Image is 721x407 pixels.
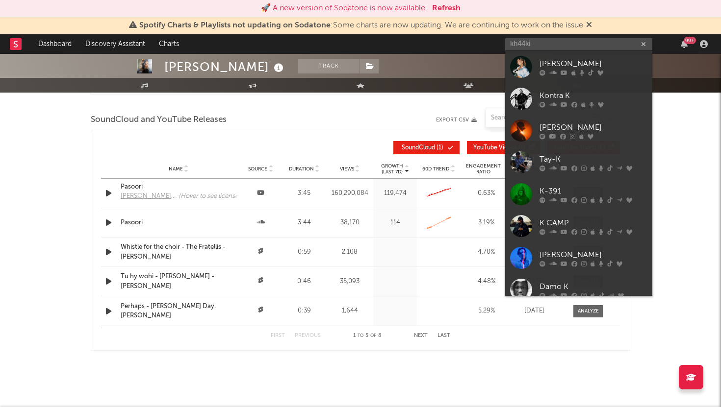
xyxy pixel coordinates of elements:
a: [PERSON_NAME] - Topic [121,192,179,204]
span: Duration [289,166,314,172]
a: [PERSON_NAME] [505,115,652,146]
div: 38,170 [329,218,371,228]
span: SoundCloud [402,145,435,151]
a: Perhaps - [PERSON_NAME] Day. [PERSON_NAME] [121,302,236,321]
a: Discovery Assistant [78,34,152,54]
button: 99+ [681,40,688,48]
div: 99 + [684,37,696,44]
a: [PERSON_NAME] [505,242,652,274]
span: ( 1 ) [400,145,445,151]
span: Spotify Charts & Playlists not updating on Sodatone [139,22,331,29]
div: 2,108 [329,247,371,257]
div: Tay-K [540,153,647,165]
span: Source [248,166,267,172]
a: Pasoori [121,218,236,228]
a: [PERSON_NAME] [505,51,652,83]
div: 1,644 [329,306,371,316]
p: Growth [381,163,403,169]
a: K CAMP [505,210,652,242]
div: [PERSON_NAME] [164,59,286,75]
div: 119,474 [376,189,414,198]
div: 3:44 [285,218,324,228]
div: 0.63 % [463,189,510,198]
a: Charts [152,34,186,54]
input: Search for artists [505,38,652,50]
a: Pasoori [121,182,236,192]
div: [PERSON_NAME] [540,58,647,70]
div: 114 [376,218,414,228]
div: 0:39 [285,306,324,316]
button: SoundCloud(1) [393,141,460,154]
a: Tay-K [505,146,652,178]
button: Refresh [432,2,461,14]
div: 3:45 [285,189,324,198]
div: K CAMP [540,217,647,229]
a: K-391 [505,178,652,210]
div: 35,093 [329,277,371,287]
p: (Last 7d) [381,169,403,175]
div: [PERSON_NAME] [540,121,647,133]
span: : Some charts are now updating. We are continuing to work on the issue [139,22,583,29]
a: Dashboard [31,34,78,54]
div: K-391 [540,185,647,197]
div: Damo K [540,281,647,292]
div: 0:59 [285,247,324,257]
div: 4.70 % [463,247,510,257]
div: 5.29 % [463,306,510,316]
div: 🚀 A new version of Sodatone is now available. [261,2,427,14]
button: Track [298,59,360,73]
span: Dismiss [586,22,592,29]
span: to [358,334,363,338]
span: Views [340,166,354,172]
div: 0:46 [285,277,324,287]
div: 3.19 % [463,218,510,228]
button: Next [414,333,428,338]
span: YouTube Videos [473,145,517,151]
span: Name [169,166,183,172]
div: [DATE] [515,306,554,316]
button: Last [438,333,450,338]
div: 1 5 8 [340,330,394,342]
span: Engagement Ratio [463,163,504,175]
div: Kontra K [540,90,647,101]
input: Search by song name or URL [486,114,590,122]
div: (Hover to see licensed songs) [179,192,259,201]
a: Whistle for the choir - The Fratellis - [PERSON_NAME] [121,242,236,262]
button: First [271,333,285,338]
button: YouTube Videos(1) [467,141,540,154]
span: of [370,334,376,338]
div: [PERSON_NAME] [540,249,647,261]
button: Previous [295,333,321,338]
a: Tu hy wohi - [PERSON_NAME] - [PERSON_NAME] [121,272,236,291]
span: ( 1 ) [473,145,525,151]
div: 160,290,084 [329,189,371,198]
a: Damo K [505,274,652,306]
a: Kontra K [505,83,652,115]
span: 60D Trend [422,166,449,172]
div: 4.48 % [463,277,510,287]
